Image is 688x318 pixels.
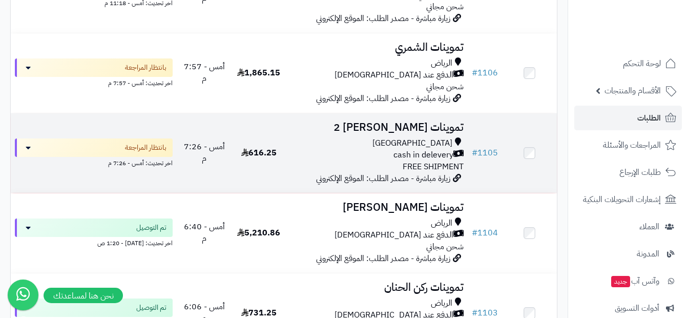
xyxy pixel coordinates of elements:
[290,202,464,213] h3: تموينات [PERSON_NAME]
[15,237,173,248] div: اخر تحديث: [DATE] - 1:20 ص
[403,161,464,173] span: FREE SHIPMENT
[619,165,661,180] span: طلبات الإرجاع
[623,56,661,71] span: لوحة التحكم
[316,12,450,25] span: زيارة مباشرة - مصدر الطلب: الموقع الإلكتروني
[611,276,630,287] span: جديد
[184,141,225,165] span: أمس - 7:26 م
[125,143,166,153] span: بانتظار المراجعة
[472,147,498,159] a: #1105
[583,192,661,207] span: إشعارات التحويلات البنكية
[615,301,659,315] span: أدوات التسويق
[290,282,464,293] h3: تموينات ركن الحنان
[136,303,166,313] span: تم التوصيل
[574,187,682,212] a: إشعارات التحويلات البنكية
[426,81,464,93] span: شحن مجاني
[603,138,661,152] span: المراجعات والأسئلة
[604,84,661,98] span: الأقسام والمنتجات
[574,51,682,76] a: لوحة التحكم
[472,67,498,79] a: #1106
[184,61,225,85] span: أمس - 7:57 م
[316,92,450,105] span: زيارة مباشرة - مصدر الطلب: الموقع الإلكتروني
[574,106,682,130] a: الطلبات
[393,149,453,161] span: cash in delevery
[431,297,452,309] span: الرياض
[237,227,280,239] span: 5,210.86
[335,229,453,241] span: الدفع عند [DEMOGRAPHIC_DATA]
[316,252,450,265] span: زيارة مباشرة - مصدر الطلب: الموقع الإلكتروني
[237,67,280,79] span: 1,865.15
[574,214,682,239] a: العملاء
[136,223,166,233] span: تم التوصيل
[610,274,659,288] span: وآتس آب
[316,172,450,185] span: زيارة مباشرة - مصدر الطلب: الموقع الإلكتروني
[241,147,277,159] span: 616.25
[426,241,464,253] span: شحن مجاني
[637,247,659,261] span: المدونة
[574,242,682,266] a: المدونة
[426,1,464,13] span: شحن مجاني
[290,42,464,53] h3: تموينات الشمري
[472,67,477,79] span: #
[574,269,682,293] a: وآتس آبجديد
[335,69,453,81] span: الدفع عند [DEMOGRAPHIC_DATA]
[618,29,678,50] img: logo-2.png
[574,160,682,185] a: طلبات الإرجاع
[431,217,452,229] span: الرياض
[125,63,166,73] span: بانتظار المراجعة
[290,122,464,133] h3: تموينات [PERSON_NAME] 2
[574,133,682,157] a: المراجعات والأسئلة
[15,77,173,88] div: اخر تحديث: أمس - 7:57 م
[15,157,173,168] div: اخر تحديث: أمس - 7:26 م
[639,220,659,234] span: العملاء
[472,227,477,239] span: #
[431,57,452,69] span: الرياض
[472,227,498,239] a: #1104
[637,111,661,125] span: الطلبات
[472,147,477,159] span: #
[372,137,452,149] span: [GEOGRAPHIC_DATA]
[184,221,225,245] span: أمس - 6:40 م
